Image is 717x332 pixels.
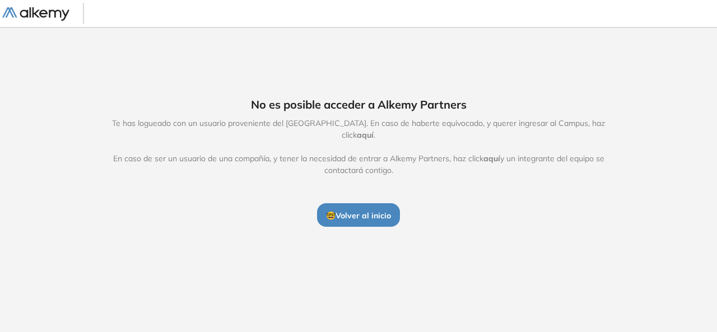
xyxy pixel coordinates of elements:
span: No es posible acceder a Alkemy Partners [251,96,467,113]
span: 🤓 Volver al inicio [326,211,391,221]
div: Widget de chat [515,202,717,332]
span: aquí [483,153,500,163]
img: Logo [2,7,69,21]
span: aquí [357,130,374,140]
button: 🤓Volver al inicio [317,203,400,227]
span: Te has logueado con un usuario proveniente del [GEOGRAPHIC_DATA]. En caso de haberte equivocado, ... [100,118,617,176]
iframe: Chat Widget [515,202,717,332]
